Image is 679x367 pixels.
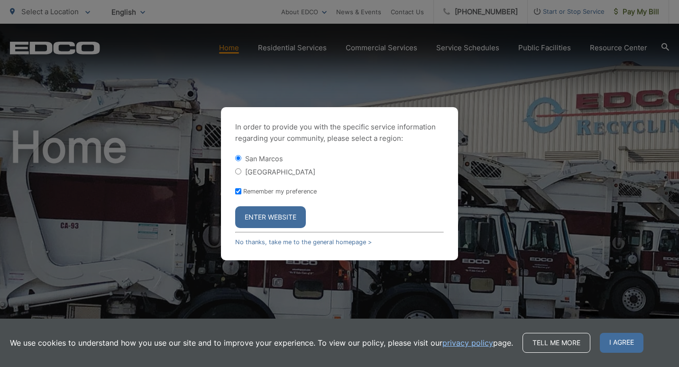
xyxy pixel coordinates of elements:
[600,333,643,353] span: I agree
[245,168,315,176] label: [GEOGRAPHIC_DATA]
[235,239,372,246] a: No thanks, take me to the general homepage >
[523,333,590,353] a: Tell me more
[235,206,306,228] button: Enter Website
[10,337,513,349] p: We use cookies to understand how you use our site and to improve your experience. To view our pol...
[235,121,444,144] p: In order to provide you with the specific service information regarding your community, please se...
[442,337,493,349] a: privacy policy
[243,188,317,195] label: Remember my preference
[245,155,283,163] label: San Marcos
